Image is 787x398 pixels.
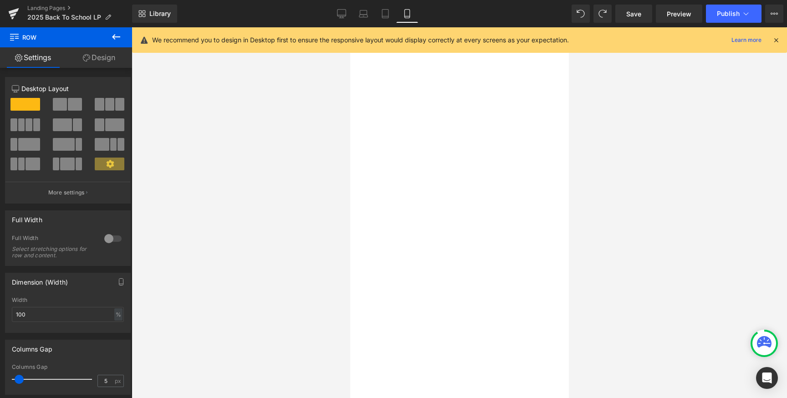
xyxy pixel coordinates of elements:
[115,378,123,384] span: px
[626,9,641,19] span: Save
[656,5,702,23] a: Preview
[5,182,130,203] button: More settings
[765,5,783,23] button: More
[353,5,374,23] a: Laptop
[114,308,123,321] div: %
[12,340,52,353] div: Columns Gap
[728,35,765,46] a: Learn more
[132,5,177,23] a: New Library
[593,5,612,23] button: Redo
[331,5,353,23] a: Desktop
[152,35,569,45] p: We recommend you to design in Desktop first to ensure the responsive layout would display correct...
[12,364,124,370] div: Columns Gap
[12,297,124,303] div: Width
[66,47,132,68] a: Design
[12,273,68,286] div: Dimension (Width)
[396,5,418,23] a: Mobile
[667,9,691,19] span: Preview
[9,27,100,47] span: Row
[12,235,95,244] div: Full Width
[27,5,132,12] a: Landing Pages
[374,5,396,23] a: Tablet
[572,5,590,23] button: Undo
[12,246,94,259] div: Select stretching options for row and content.
[27,14,101,21] span: 2025 Back To School LP
[706,5,761,23] button: Publish
[717,10,740,17] span: Publish
[12,84,124,93] p: Desktop Layout
[12,307,124,322] input: auto
[756,367,778,389] div: Open Intercom Messenger
[12,211,42,224] div: Full Width
[149,10,171,18] span: Library
[48,189,85,197] p: More settings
